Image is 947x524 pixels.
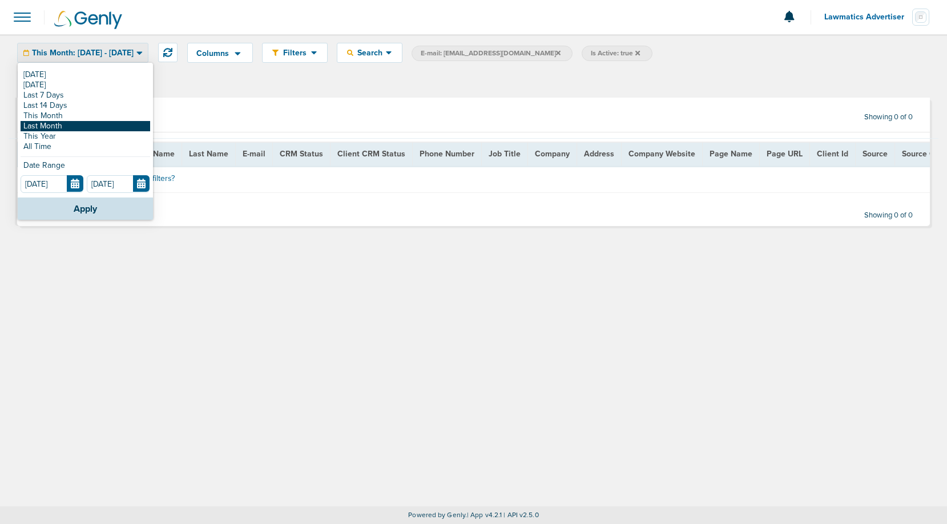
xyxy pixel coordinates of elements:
span: Columns [196,50,229,58]
th: Job Title [482,142,528,166]
a: Last 7 Days [21,90,150,100]
span: Client Id [817,149,848,159]
span: This Month: [DATE] - [DATE] [32,49,134,57]
th: Company Website [622,142,703,166]
span: CRM Status [280,149,323,159]
span: E-mail: [EMAIL_ADDRESS][DOMAIN_NAME] [421,49,561,58]
span: Phone Number [420,149,474,159]
span: | App v4.2.1 [467,511,502,519]
th: Address [577,142,622,166]
img: Genly [54,11,122,29]
a: [DATE] [21,80,150,90]
a: This Year [21,131,150,142]
span: Last Name [189,149,228,159]
span: Showing 0 of 0 [864,211,913,220]
span: Showing 0 of 0 [864,112,913,122]
a: Last 14 Days [21,100,150,111]
span: First Name [134,149,175,159]
a: This Month [21,111,150,121]
th: Company [528,142,577,166]
span: E-mail [243,149,265,159]
span: Lawmatics Advertiser [824,13,912,21]
a: Last Month [21,121,150,131]
span: Source [863,149,888,159]
button: Apply [18,197,153,220]
th: Page Name [703,142,760,166]
span: Page URL [767,149,803,159]
a: All Time [21,142,150,152]
a: Leads [17,71,92,98]
th: Client CRM Status [331,142,413,166]
span: | API v2.5.0 [503,511,538,519]
span: Search [353,48,386,58]
div: Date Range [21,162,150,175]
span: Filters [279,48,311,58]
a: [DATE] [21,70,150,80]
span: Is Active: true [591,49,640,58]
